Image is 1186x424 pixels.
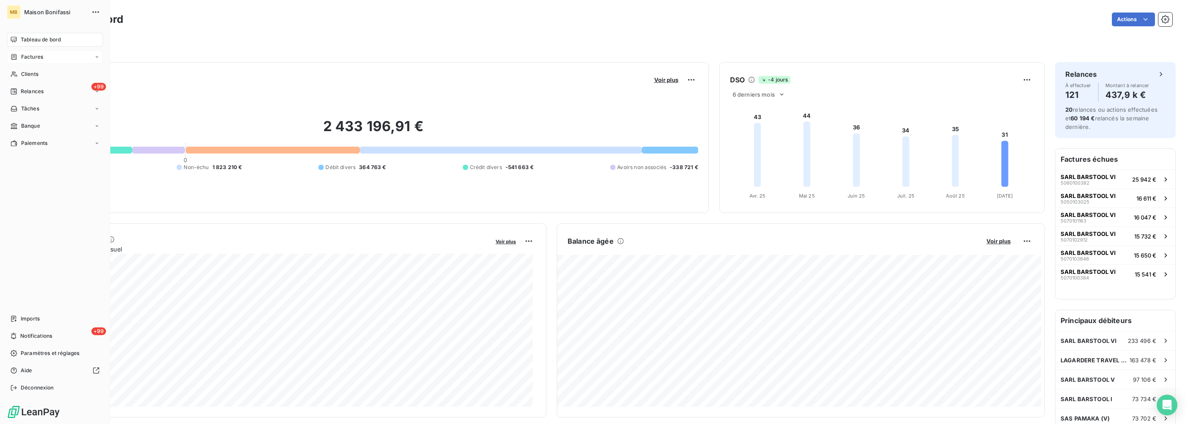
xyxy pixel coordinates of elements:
span: SARL BARSTOOL I [1061,396,1112,402]
span: 16 047 € [1134,214,1156,221]
span: Tableau de bord [21,36,61,44]
span: Relances [21,88,44,95]
span: Paramètres et réglages [21,349,79,357]
button: SARL BARSTOOL VI507010116316 047 € [1055,207,1175,226]
span: 16 611 € [1136,195,1156,202]
span: 233 496 € [1128,337,1156,344]
span: 73 702 € [1132,415,1156,422]
span: 364 763 € [359,163,386,171]
tspan: Avr. 25 [749,193,765,199]
span: 25 942 € [1132,176,1156,183]
h4: 437,9 k € [1105,88,1149,102]
div: Open Intercom Messenger [1157,395,1177,415]
span: -4 jours [758,76,790,84]
span: 5070100384 [1061,275,1089,280]
span: 60 194 € [1071,115,1095,122]
span: À effectuer [1065,83,1091,88]
span: Avoirs non associés [617,163,666,171]
span: SARL BARSTOOL VI [1061,230,1116,237]
span: Voir plus [654,76,678,83]
span: Paiements [21,139,47,147]
h6: Factures échues [1055,149,1175,170]
span: -541 663 € [506,163,534,171]
span: 15 732 € [1134,233,1156,240]
span: Clients [21,70,38,78]
tspan: [DATE] [996,193,1013,199]
span: 163 478 € [1130,357,1156,364]
button: Voir plus [984,237,1013,245]
span: Imports [21,315,40,323]
h6: Relances [1065,69,1097,79]
span: Factures [21,53,43,61]
span: SARL BARSTOOL VI [1061,268,1116,275]
span: Débit divers [325,163,356,171]
div: MB [7,5,21,19]
button: Actions [1112,13,1155,26]
span: 5070103848 [1061,256,1089,261]
span: 0 [184,157,187,163]
h6: DSO [730,75,745,85]
span: Notifications [20,332,52,340]
tspan: Juil. 25 [897,193,914,199]
h2: 2 433 196,91 € [49,118,698,144]
button: SARL BARSTOOL VI507010038415 541 € [1055,264,1175,283]
span: SARL BARSTOOL VI [1061,173,1116,180]
h6: Balance âgée [568,236,614,246]
span: 20 [1065,106,1073,113]
span: +99 [91,83,106,91]
span: LAGARDERE TRAVEL RETAIL [GEOGRAPHIC_DATA] [1061,357,1130,364]
span: Non-échu [184,163,209,171]
span: Tâches [21,105,39,113]
a: Aide [7,364,103,377]
span: SARL BARSTOOL V [1061,376,1115,383]
span: SARL BARSTOOL VI [1061,249,1116,256]
tspan: Juin 25 [847,193,865,199]
span: SARL BARSTOOL VI [1061,211,1116,218]
span: Voir plus [496,239,516,245]
button: Voir plus [493,237,518,245]
span: 5070102912 [1061,237,1088,242]
span: 5060100382 [1061,180,1089,185]
tspan: Mai 25 [799,193,815,199]
button: Voir plus [652,76,681,84]
span: SAS PAMAKA (V) [1061,415,1110,422]
tspan: Août 25 [946,193,964,199]
span: Crédit divers [470,163,502,171]
button: SARL BARSTOOL VI505010302516 611 € [1055,188,1175,207]
span: Chiffre d'affaires mensuel [49,245,490,254]
span: Montant à relancer [1105,83,1149,88]
span: 5050103025 [1061,199,1089,204]
span: 6 derniers mois [733,91,775,98]
button: SARL BARSTOOL VI506010038225 942 € [1055,170,1175,188]
button: SARL BARSTOOL VI507010384815 650 € [1055,245,1175,264]
span: 97 106 € [1133,376,1156,383]
span: 5070101163 [1061,218,1086,223]
span: 15 650 € [1134,252,1156,259]
span: -338 721 € [670,163,698,171]
span: +99 [91,327,106,335]
span: Aide [21,367,32,374]
span: Voir plus [986,238,1011,245]
span: SARL BARSTOOL VI [1061,192,1116,199]
span: Banque [21,122,40,130]
span: 73 734 € [1132,396,1156,402]
button: SARL BARSTOOL VI507010291215 732 € [1055,226,1175,245]
span: 1 823 210 € [212,163,242,171]
span: Maison Bonifassi [24,9,86,16]
span: SARL BARSTOOL VI [1061,337,1117,344]
h6: Principaux débiteurs [1055,310,1175,331]
span: relances ou actions effectuées et relancés la semaine dernière. [1065,106,1158,130]
img: Logo LeanPay [7,405,60,419]
h4: 121 [1065,88,1091,102]
span: 15 541 € [1135,271,1156,278]
span: Déconnexion [21,384,54,392]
